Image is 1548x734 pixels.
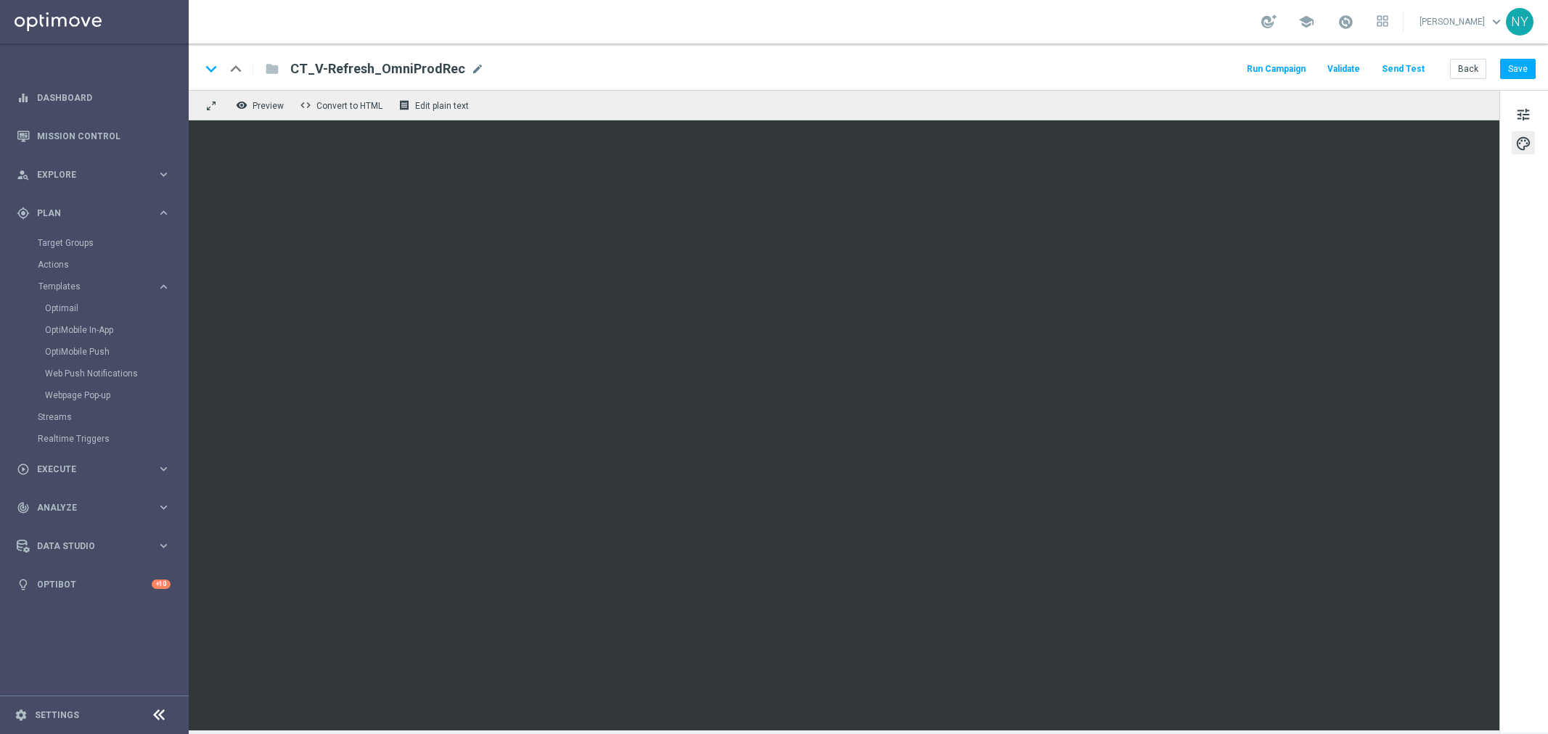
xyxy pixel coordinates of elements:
i: receipt [398,99,410,111]
span: tune [1515,105,1531,124]
button: palette [1512,131,1535,154]
div: Realtime Triggers [38,428,187,450]
span: Data Studio [37,542,157,550]
div: Templates [38,276,187,406]
button: Save [1500,59,1536,79]
span: Convert to HTML [316,101,382,111]
div: OptiMobile Push [45,341,187,363]
span: Validate [1327,64,1360,74]
span: Plan [37,209,157,218]
a: Dashboard [37,78,171,117]
div: +10 [152,580,171,589]
button: play_circle_outline Execute keyboard_arrow_right [16,463,171,475]
button: tune [1512,102,1535,125]
span: Explore [37,170,157,179]
a: Optimail [45,302,151,314]
div: Web Push Notifications [45,363,187,384]
i: lightbulb [17,578,30,591]
i: keyboard_arrow_right [157,462,171,476]
a: [PERSON_NAME]keyboard_arrow_down [1418,11,1506,33]
a: OptiMobile Push [45,346,151,358]
div: Optibot [17,565,171,603]
i: equalizer [17,91,30,104]
button: remove_red_eye Preview [232,96,290,115]
div: Plan [17,207,157,220]
div: Execute [17,463,157,476]
i: keyboard_arrow_right [157,500,171,514]
div: Mission Control [17,117,171,155]
span: school [1298,14,1314,30]
a: Target Groups [38,237,151,249]
div: Target Groups [38,232,187,254]
a: Realtime Triggers [38,433,151,445]
i: person_search [17,168,30,181]
i: play_circle_outline [17,463,30,476]
button: track_changes Analyze keyboard_arrow_right [16,502,171,514]
div: Templates [38,282,157,291]
span: Templates [38,282,142,291]
div: Webpage Pop-up [45,384,187,406]
a: OptiMobile In-App [45,324,151,336]
i: track_changes [17,501,30,514]
div: Dashboard [17,78,171,117]
div: Explore [17,168,157,181]
i: keyboard_arrow_right [157,280,171,294]
span: Edit plain text [415,101,469,111]
button: equalizer Dashboard [16,92,171,104]
button: Templates keyboard_arrow_right [38,281,171,292]
button: Mission Control [16,131,171,142]
a: Settings [35,711,79,719]
span: code [300,99,311,111]
button: code Convert to HTML [296,96,389,115]
button: gps_fixed Plan keyboard_arrow_right [16,207,171,219]
div: Data Studio [17,540,157,553]
span: mode_edit [471,62,484,75]
span: Preview [253,101,284,111]
i: keyboard_arrow_right [157,539,171,553]
div: Analyze [17,501,157,514]
span: keyboard_arrow_down [1488,14,1504,30]
div: OptiMobile In-App [45,319,187,341]
div: Streams [38,406,187,428]
button: person_search Explore keyboard_arrow_right [16,169,171,181]
button: Data Studio keyboard_arrow_right [16,540,171,552]
button: Send Test [1380,59,1427,79]
span: CT_V-Refresh_OmniProdRec [290,60,465,78]
a: Actions [38,259,151,271]
div: Actions [38,254,187,276]
a: Webpage Pop-up [45,389,151,401]
i: gps_fixed [17,207,30,220]
div: NY [1506,8,1533,36]
button: Back [1450,59,1486,79]
span: Execute [37,465,157,474]
a: Optibot [37,565,152,603]
button: receipt Edit plain text [395,96,475,115]
i: remove_red_eye [236,99,247,111]
a: Mission Control [37,117,171,155]
button: lightbulb Optibot +10 [16,579,171,590]
i: settings [15,709,28,722]
i: keyboard_arrow_right [157,168,171,181]
span: palette [1515,134,1531,153]
i: keyboard_arrow_right [157,206,171,220]
button: Validate [1325,59,1362,79]
div: Optimail [45,297,187,319]
i: keyboard_arrow_down [200,58,222,80]
a: Streams [38,411,151,423]
a: Web Push Notifications [45,368,151,379]
button: Run Campaign [1245,59,1308,79]
span: Analyze [37,503,157,512]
